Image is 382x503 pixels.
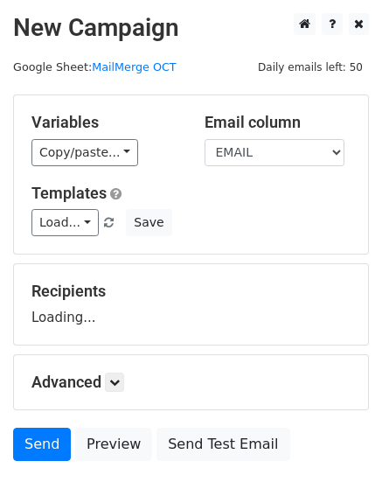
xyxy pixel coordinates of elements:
[75,428,152,461] a: Preview
[31,282,351,327] div: Loading...
[31,184,107,202] a: Templates
[13,60,177,73] small: Google Sheet:
[31,282,351,301] h5: Recipients
[252,58,369,77] span: Daily emails left: 50
[31,373,351,392] h5: Advanced
[205,113,351,132] h5: Email column
[156,428,289,461] a: Send Test Email
[126,209,171,236] button: Save
[252,60,369,73] a: Daily emails left: 50
[13,13,369,43] h2: New Campaign
[92,60,176,73] a: MailMerge OCT
[31,139,138,166] a: Copy/paste...
[13,428,71,461] a: Send
[31,209,99,236] a: Load...
[31,113,178,132] h5: Variables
